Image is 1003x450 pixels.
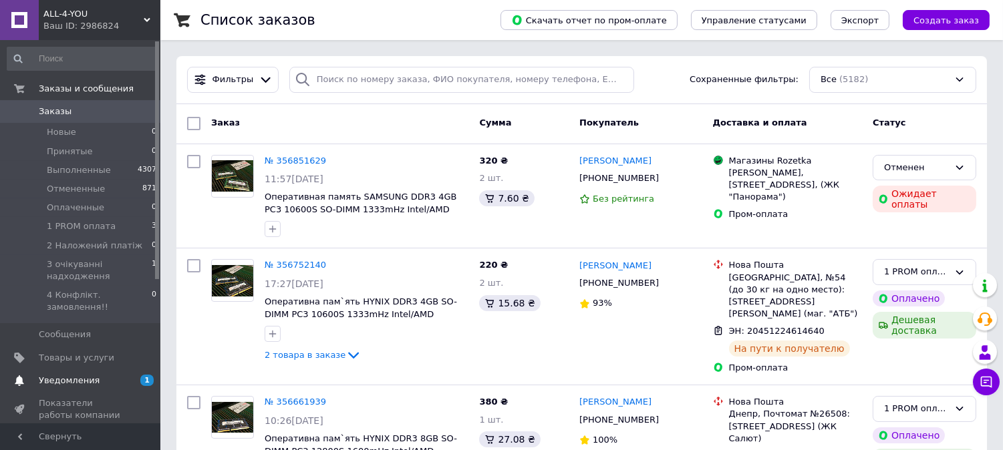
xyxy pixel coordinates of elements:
[479,190,534,206] div: 7.60 ₴
[690,73,799,86] span: Сохраненные фильтры:
[43,20,160,32] div: Ваш ID: 2986824
[479,260,508,270] span: 220 ₴
[577,170,662,187] div: [PHONE_NUMBER]
[265,397,326,407] a: № 356661939
[289,67,634,93] input: Поиск по номеру заказа, ФИО покупателя, номеру телефона, Email, номеру накладной
[479,118,511,128] span: Сумма
[839,74,868,84] span: (5182)
[729,341,850,357] div: На пути к получателю
[691,10,817,30] button: Управление статусами
[47,126,76,138] span: Новые
[47,164,111,176] span: Выполненные
[873,427,945,443] div: Оплачено
[152,220,156,232] span: 3
[973,369,1000,395] button: Чат с покупателем
[889,15,990,25] a: Создать заказ
[729,362,862,374] div: Пром-оплата
[39,328,91,341] span: Сообщения
[729,396,862,408] div: Нова Пошта
[47,220,116,232] span: 1 PROM оплата
[821,73,837,86] span: Все
[265,192,457,214] a: Оперативная память SAMSUNG DDR3 4GB PC3 10600S SO-DIMM 1333mHz Intel/AMD
[702,15,807,25] span: Управление статусами
[903,10,990,30] button: Создать заказ
[39,105,71,118] span: Заказы
[841,15,879,25] span: Экспорт
[265,350,345,360] span: 2 товара в заказе
[713,118,807,128] span: Доставка и оплата
[479,156,508,166] span: 320 ₴
[212,73,254,86] span: Фильтры
[47,240,142,252] span: 2 Наложений платіж
[47,146,93,158] span: Принятые
[212,160,253,192] img: Фото товару
[265,350,362,360] a: 2 товара в заказе
[142,183,156,195] span: 871
[579,118,639,128] span: Покупатель
[47,183,105,195] span: Отмененные
[729,259,862,271] div: Нова Пошта
[577,411,662,429] div: [PHONE_NUMBER]
[152,258,156,282] span: 1
[479,431,540,447] div: 27.08 ₴
[873,186,976,212] div: Ожидает оплаты
[47,258,152,282] span: 3 очікуванні надходження
[873,290,945,306] div: Оплачено
[479,278,503,288] span: 2 шт.
[211,259,254,302] a: Фото товару
[265,260,326,270] a: № 356752140
[884,402,949,416] div: 1 PROM оплата
[593,194,654,204] span: Без рейтинга
[47,202,104,214] span: Оплаченные
[211,118,240,128] span: Заказ
[39,375,100,387] span: Уведомления
[577,274,662,292] div: [PHONE_NUMBER]
[43,8,144,20] span: ALL-4-YOU
[138,164,156,176] span: 4307
[152,146,156,158] span: 0
[200,12,315,28] h1: Список заказов
[884,265,949,279] div: 1 PROM оплата
[140,375,154,386] span: 1
[593,298,612,308] span: 93%
[7,47,158,71] input: Поиск
[47,289,152,313] span: 4 Конфлікт. замовлення!!
[152,202,156,214] span: 0
[511,14,667,26] span: Скачать отчет по пром-оплате
[212,265,253,296] img: Фото товару
[479,295,540,311] div: 15.68 ₴
[211,396,254,439] a: Фото товару
[579,260,652,272] a: [PERSON_NAME]
[729,167,862,204] div: [PERSON_NAME], [STREET_ADDRESS], (ЖК "Панорама")
[500,10,678,30] button: Скачать отчет по пром-оплате
[729,272,862,320] div: [GEOGRAPHIC_DATA], №54 (до 30 кг на одно место): [STREET_ADDRESS][PERSON_NAME] (маг. "АТБ")
[39,352,114,364] span: Товары и услуги
[39,83,134,95] span: Заказы и сообщения
[152,240,156,252] span: 0
[729,208,862,220] div: Пром-оплата
[265,156,326,166] a: № 356851629
[729,408,862,445] div: Днепр, Почтомат №26508: [STREET_ADDRESS] (ЖК Салют)
[265,296,457,319] a: Оперативна пам`ять HYNIX DDR3 4GB SO-DIMM PC3 10600S 1333mHz Intel/AMD
[479,173,503,183] span: 2 шт.
[729,326,825,336] span: ЭН: 20451224614640
[913,15,979,25] span: Создать заказ
[212,402,253,433] img: Фото товару
[579,155,652,168] a: [PERSON_NAME]
[265,174,323,184] span: 11:57[DATE]
[593,435,617,445] span: 100%
[831,10,889,30] button: Экспорт
[265,415,323,426] span: 10:26[DATE]
[265,278,323,289] span: 17:27[DATE]
[152,289,156,313] span: 0
[873,118,906,128] span: Статус
[39,397,124,421] span: Показатели работы компании
[479,415,503,425] span: 1 шт.
[579,396,652,409] a: [PERSON_NAME]
[873,312,976,339] div: Дешевая доставка
[479,397,508,407] span: 380 ₴
[729,155,862,167] div: Магазины Rozetka
[211,155,254,198] a: Фото товару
